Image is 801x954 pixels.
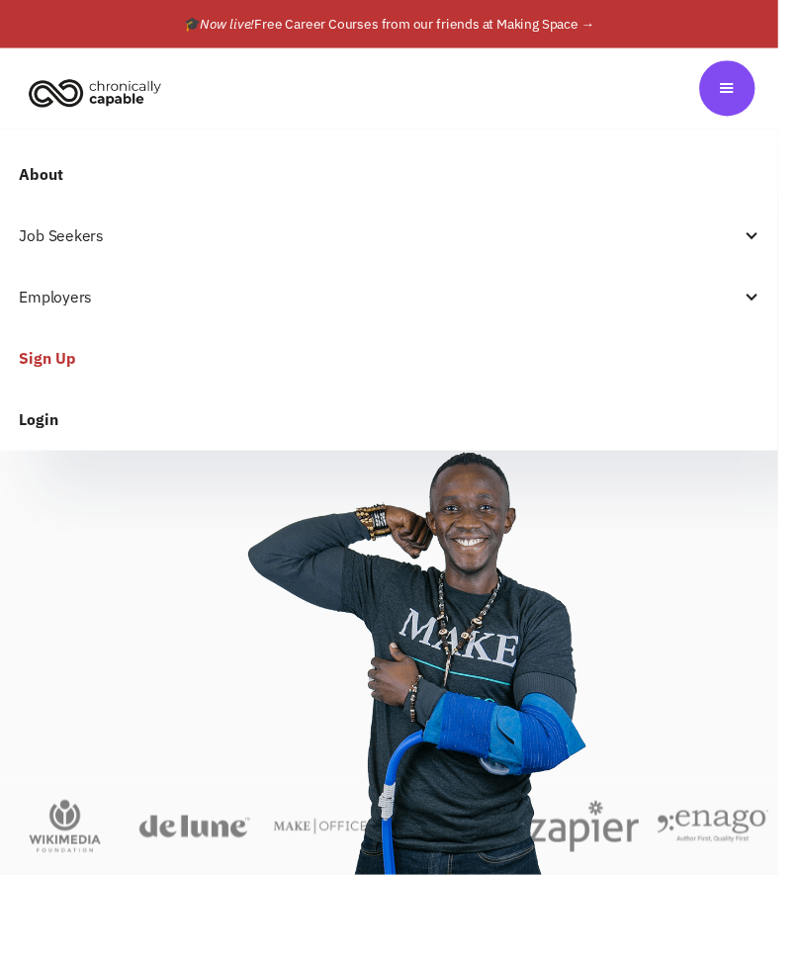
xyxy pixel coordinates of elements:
div: 🎓 Free Career Courses from our friends at Making Space → [189,13,612,37]
div: menu [720,62,777,120]
em: Now live! [206,16,262,34]
a: home [24,73,181,117]
img: Chronically Capable logo [24,73,172,117]
div: Employers [20,294,761,317]
div: Job Seekers [20,230,761,254]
